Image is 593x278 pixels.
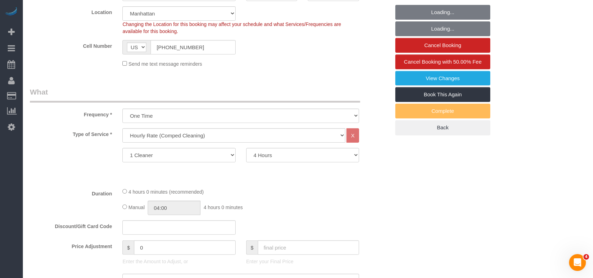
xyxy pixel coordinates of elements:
[25,40,117,50] label: Cell Number
[122,240,134,255] span: $
[569,254,586,271] iframe: Intercom live chat
[25,240,117,250] label: Price Adjustment
[395,54,490,69] a: Cancel Booking with 50.00% Fee
[25,220,117,230] label: Discount/Gift Card Code
[25,188,117,197] label: Duration
[584,254,589,260] span: 4
[128,61,202,67] span: Send me text message reminders
[128,205,145,210] span: Manual
[246,258,359,265] p: Enter your Final Price
[395,71,490,86] a: View Changes
[122,258,235,265] p: Enter the Amount to Adjust, or
[122,21,341,34] span: Changing the Location for this booking may affect your schedule and what Services/Frequencies are...
[258,240,359,255] input: final price
[395,120,490,135] a: Back
[395,87,490,102] a: Book This Again
[404,59,482,65] span: Cancel Booking with 50.00% Fee
[4,7,18,17] img: Automaid Logo
[246,240,258,255] span: $
[204,205,243,210] span: 4 hours 0 minutes
[25,6,117,16] label: Location
[395,38,490,53] a: Cancel Booking
[128,189,204,195] span: 4 hours 0 minutes (recommended)
[25,128,117,138] label: Type of Service *
[30,87,360,103] legend: What
[151,40,235,54] input: Cell Number
[25,109,117,118] label: Frequency *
